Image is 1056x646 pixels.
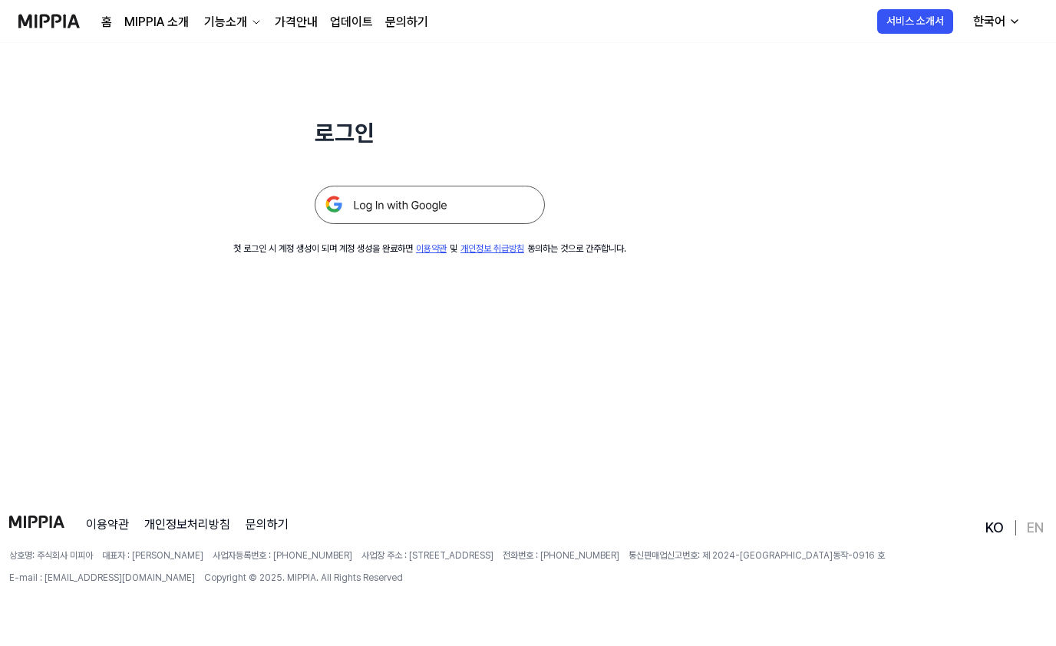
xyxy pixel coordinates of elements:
[1027,519,1044,537] a: EN
[86,516,129,534] a: 이용약관
[460,243,524,254] a: 개인정보 취급방침
[877,9,953,34] button: 서비스 소개서
[330,13,373,31] a: 업데이트
[961,6,1030,37] button: 한국어
[315,186,545,224] img: 구글 로그인 버튼
[9,549,93,562] span: 상호명: 주식회사 미피아
[385,13,428,31] a: 문의하기
[985,519,1004,537] a: KO
[503,549,619,562] span: 전화번호 : [PHONE_NUMBER]
[416,243,447,254] a: 이용약관
[9,572,195,585] span: E-mail : [EMAIL_ADDRESS][DOMAIN_NAME]
[204,572,403,585] span: Copyright © 2025. MIPPIA. All Rights Reserved
[144,516,230,534] a: 개인정보처리방침
[201,13,262,31] button: 기능소개
[101,13,112,31] a: 홈
[246,516,289,534] a: 문의하기
[629,549,885,562] span: 통신판매업신고번호: 제 2024-[GEOGRAPHIC_DATA]동작-0916 호
[275,13,318,31] a: 가격안내
[361,549,493,562] span: 사업장 주소 : [STREET_ADDRESS]
[102,549,203,562] span: 대표자 : [PERSON_NAME]
[315,117,545,149] h1: 로그인
[970,12,1008,31] div: 한국어
[213,549,352,562] span: 사업자등록번호 : [PHONE_NUMBER]
[9,516,64,528] img: logo
[201,13,250,31] div: 기능소개
[124,13,189,31] a: MIPPIA 소개
[233,242,626,255] div: 첫 로그인 시 계정 생성이 되며 계정 생성을 완료하면 및 동의하는 것으로 간주합니다.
